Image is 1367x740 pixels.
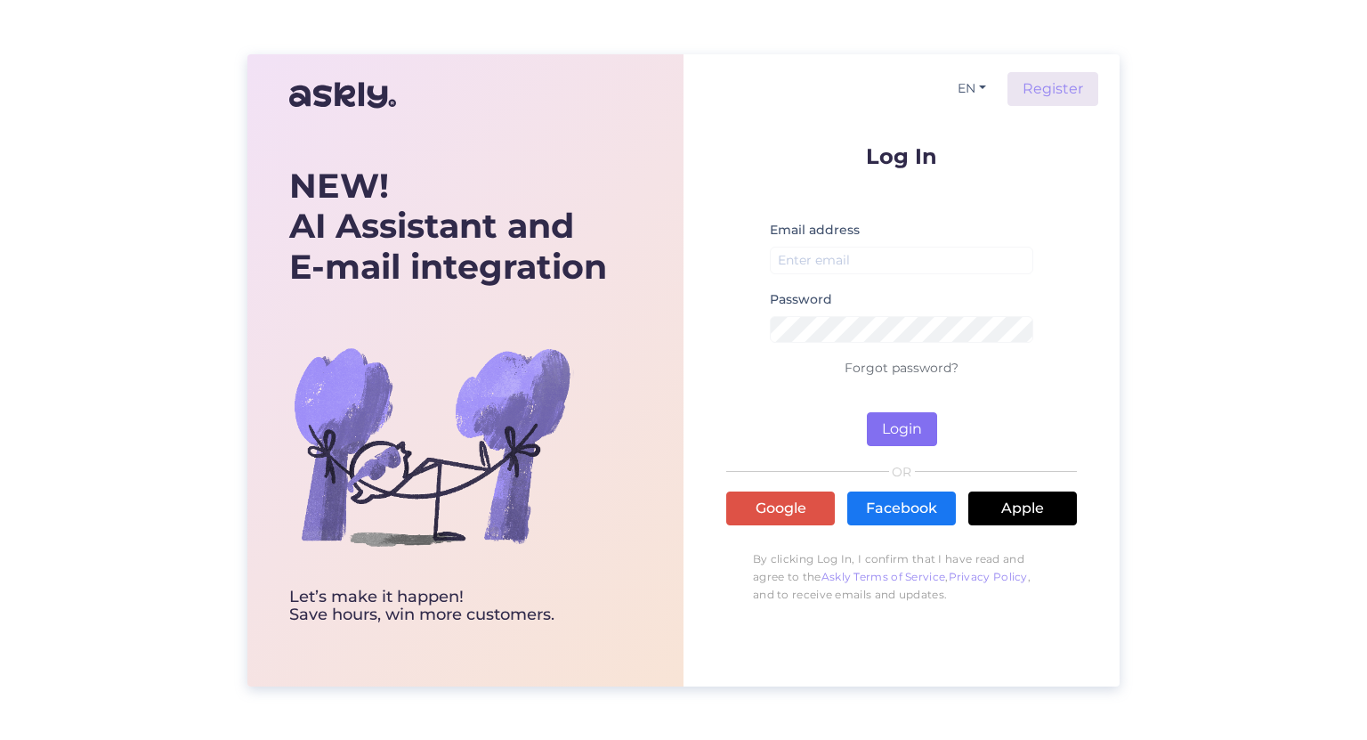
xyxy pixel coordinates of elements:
a: Google [726,492,835,525]
label: Password [770,290,832,309]
b: NEW! [289,165,389,207]
button: Login [867,412,937,446]
a: Forgot password? [845,360,959,376]
p: Log In [726,145,1077,167]
button: EN [950,76,993,102]
input: Enter email [770,247,1033,274]
img: bg-askly [289,304,574,589]
label: Email address [770,221,860,240]
a: Askly Terms of Service [821,570,946,583]
span: OR [889,466,915,478]
div: AI Assistant and E-mail integration [289,166,607,288]
div: Let’s make it happen! Save hours, win more customers. [289,589,607,624]
p: By clicking Log In, I confirm that I have read and agree to the , , and to receive emails and upd... [726,541,1077,613]
a: Register [1007,72,1098,106]
a: Apple [968,492,1077,525]
a: Privacy Policy [949,570,1028,583]
a: Facebook [847,492,956,525]
img: Askly [289,74,396,117]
